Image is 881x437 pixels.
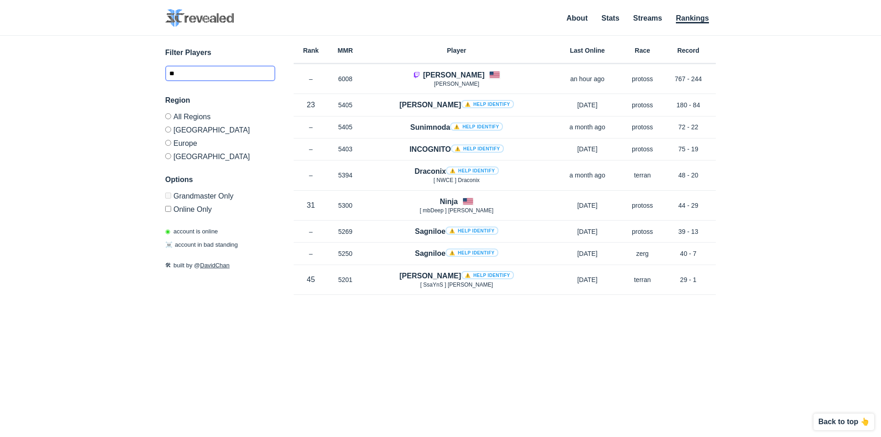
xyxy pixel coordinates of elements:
h6: Last Online [551,47,624,54]
a: ⚠️ Help identify [446,227,498,235]
a: ⚠️ Help identify [446,166,499,175]
h4: [PERSON_NAME] [399,100,513,110]
label: All Regions [165,113,275,123]
h4: [PERSON_NAME] [423,70,485,80]
p: 767 - 244 [661,74,716,83]
span: [PERSON_NAME] [434,81,480,87]
p: 6008 [328,74,362,83]
p: 5201 [328,275,362,284]
input: Online Only [165,206,171,212]
p: 23 [294,100,328,110]
label: [GEOGRAPHIC_DATA] [165,123,275,136]
h6: Race [624,47,661,54]
h6: Rank [294,47,328,54]
h4: Sagniloe [415,248,498,259]
p: 5403 [328,144,362,154]
p: 29 - 1 [661,275,716,284]
label: Only show accounts currently laddering [165,202,275,213]
a: ⚠️ Help identify [461,271,514,279]
p: account is online [165,227,218,236]
input: Grandmaster Only [165,193,171,199]
p: 75 - 19 [661,144,716,154]
a: DavidChan [200,262,229,269]
p: 5250 [328,249,362,258]
p: Back to top 👆 [818,418,870,426]
p: 39 - 13 [661,227,716,236]
p: 48 - 20 [661,171,716,180]
a: ⚠️ Help identify [451,144,504,153]
p: protoss [624,100,661,110]
p: 40 - 7 [661,249,716,258]
span: [ SsaYnS ] [PERSON_NAME] [420,282,493,288]
p: 180 - 84 [661,100,716,110]
p: – [294,171,328,180]
p: an hour ago [551,74,624,83]
p: protoss [624,122,661,132]
a: ⚠️ Help identify [446,249,498,257]
h3: Filter Players [165,47,275,58]
p: 5269 [328,227,362,236]
h4: Ninja [440,196,457,207]
p: – [294,74,328,83]
p: terran [624,275,661,284]
span: 🛠 [165,262,171,269]
p: protoss [624,144,661,154]
p: protoss [624,227,661,236]
p: [DATE] [551,249,624,258]
a: Streams [633,14,662,22]
p: 31 [294,200,328,210]
span: [ NWCE ] Draconix [434,177,480,183]
p: built by @ [165,261,275,270]
a: ⚠️ Help identify [450,122,503,131]
h4: Draconix [414,166,498,177]
img: icon-twitch.7daa0e80.svg [413,71,420,78]
p: [DATE] [551,144,624,154]
h4: Sagniloe [415,226,498,237]
img: SC2 Revealed [165,9,234,27]
p: [DATE] [551,227,624,236]
p: terran [624,171,661,180]
label: [GEOGRAPHIC_DATA] [165,149,275,160]
p: – [294,249,328,258]
p: 5300 [328,201,362,210]
input: Europe [165,140,171,146]
p: a month ago [551,171,624,180]
h6: Record [661,47,716,54]
p: – [294,227,328,236]
p: zerg [624,249,661,258]
input: [GEOGRAPHIC_DATA] [165,127,171,133]
p: protoss [624,74,661,83]
p: 5405 [328,100,362,110]
p: a month ago [551,122,624,132]
h3: Options [165,174,275,185]
h6: MMR [328,47,362,54]
span: [ mbDeep ] [PERSON_NAME] [420,207,494,214]
input: [GEOGRAPHIC_DATA] [165,153,171,159]
label: Europe [165,136,275,149]
p: 44 - 29 [661,201,716,210]
input: All Regions [165,113,171,119]
span: ◉ [165,228,170,235]
label: Only Show accounts currently in Grandmaster [165,193,275,202]
h6: Player [362,47,551,54]
span: ☠️ [165,241,173,248]
a: ⚠️ Help identify [461,100,514,108]
p: account in bad standing [165,240,238,249]
h4: Sunimnoda [410,122,503,133]
p: 5405 [328,122,362,132]
p: [DATE] [551,275,624,284]
h4: [PERSON_NAME] [399,271,513,281]
p: – [294,122,328,132]
p: 72 - 22 [661,122,716,132]
p: [DATE] [551,201,624,210]
h3: Region [165,95,275,106]
p: [DATE] [551,100,624,110]
p: 45 [294,274,328,285]
a: Rankings [676,14,709,23]
a: Player is streaming on Twitch [413,71,423,79]
h4: INCOGNITO [409,144,503,155]
p: protoss [624,201,661,210]
p: 5394 [328,171,362,180]
a: Stats [602,14,619,22]
a: About [567,14,588,22]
